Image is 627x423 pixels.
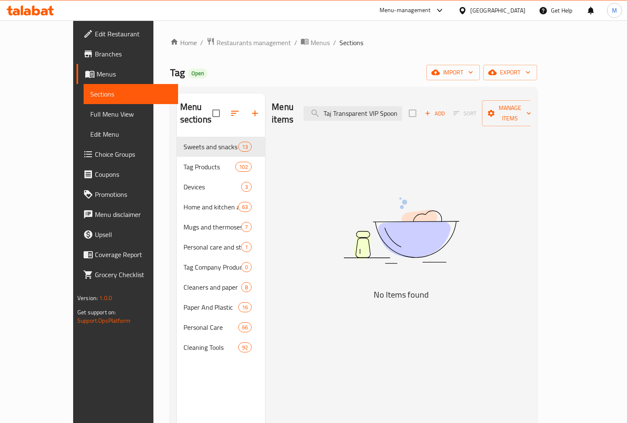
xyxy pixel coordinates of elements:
[99,293,112,303] span: 1.0.0
[184,142,238,152] div: Sweets and snacks
[76,245,178,265] a: Coverage Report
[76,204,178,224] a: Menu disclaimer
[241,182,252,192] div: items
[177,217,265,237] div: Mugs and thermoses7
[207,104,225,122] span: Select all sections
[97,69,171,79] span: Menus
[217,38,291,48] span: Restaurants management
[239,303,251,311] span: 16
[200,38,203,48] li: /
[470,6,525,15] div: [GEOGRAPHIC_DATA]
[76,224,178,245] a: Upsell
[238,322,252,332] div: items
[236,163,251,171] span: 102
[95,29,171,39] span: Edit Restaurant
[177,277,265,297] div: Cleaners and paper8
[84,124,178,144] a: Edit Menu
[180,101,213,126] h2: Menu sections
[242,183,251,191] span: 3
[77,315,130,326] a: Support.OpsPlatform
[239,344,251,352] span: 92
[95,149,171,159] span: Choice Groups
[76,24,178,44] a: Edit Restaurant
[84,84,178,104] a: Sections
[272,101,293,126] h2: Menu items
[482,100,538,126] button: Manage items
[188,69,207,79] div: Open
[76,64,178,84] a: Menus
[301,37,330,48] a: Menus
[333,38,336,48] li: /
[238,202,252,212] div: items
[483,65,537,80] button: export
[294,38,297,48] li: /
[242,283,251,291] span: 8
[311,38,330,48] span: Menus
[177,137,265,157] div: Sweets and snacks13
[90,89,171,99] span: Sections
[242,223,251,231] span: 7
[238,142,252,152] div: items
[490,67,530,78] span: export
[225,103,245,123] span: Sort sections
[184,162,235,172] span: Tag Products
[170,63,185,82] span: Tag
[489,103,531,124] span: Manage items
[76,184,178,204] a: Promotions
[76,144,178,164] a: Choice Groups
[297,288,506,301] h5: No Items found
[77,293,98,303] span: Version:
[184,302,238,312] div: Paper And Plastic
[242,243,251,251] span: 1
[170,37,537,48] nav: breadcrumb
[177,133,265,361] nav: Menu sections
[95,229,171,240] span: Upsell
[76,44,178,64] a: Branches
[84,104,178,124] a: Full Menu View
[238,302,252,312] div: items
[77,307,116,318] span: Get support on:
[241,242,252,252] div: items
[245,103,265,123] button: Add section
[95,49,171,59] span: Branches
[184,242,241,252] div: Personal care and storage supplies
[177,197,265,217] div: Home and kitchen appliances63
[177,157,265,177] div: Tag Products102
[177,337,265,357] div: Cleaning Tools92
[177,297,265,317] div: Paper And Plastic16
[184,182,241,192] span: Devices
[184,262,241,272] span: Tag Company Products
[612,6,617,15] span: M
[239,324,251,331] span: 66
[448,107,482,120] span: Select section first
[184,202,238,212] span: Home and kitchen appliances
[426,65,480,80] button: import
[188,70,207,77] span: Open
[339,38,363,48] span: Sections
[184,342,238,352] div: Cleaning Tools
[421,107,448,120] button: Add
[184,282,241,292] span: Cleaners and paper
[206,37,291,48] a: Restaurants management
[241,262,252,272] div: items
[303,106,402,121] input: search
[241,282,252,292] div: items
[433,67,473,78] span: import
[184,322,238,332] span: Personal Care
[95,270,171,280] span: Grocery Checklist
[241,222,252,232] div: items
[177,257,265,277] div: Tag Company Products0
[423,109,446,118] span: Add
[177,177,265,197] div: Devices3
[239,143,251,151] span: 13
[170,38,197,48] a: Home
[242,263,251,271] span: 0
[95,209,171,219] span: Menu disclaimer
[76,164,178,184] a: Coupons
